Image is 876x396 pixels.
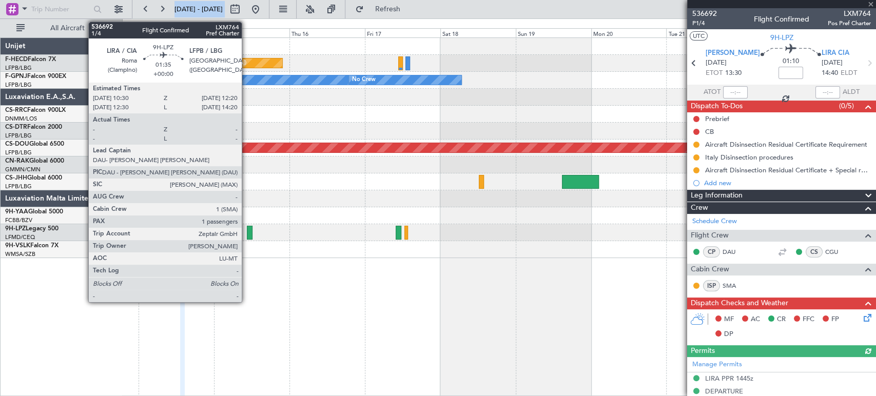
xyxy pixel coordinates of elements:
[704,87,721,97] span: ATOT
[828,8,871,19] span: LXM764
[724,329,733,340] span: DP
[822,58,843,68] span: [DATE]
[841,68,857,78] span: ELDT
[31,2,90,17] input: Trip Number
[5,175,62,181] a: CS-JHHGlobal 6000
[751,314,760,325] span: AC
[754,14,809,25] div: Flight Confirmed
[174,5,223,14] span: [DATE] - [DATE]
[366,6,409,13] span: Refresh
[289,28,365,37] div: Thu 16
[691,101,743,112] span: Dispatch To-Dos
[85,55,246,71] div: Planned Maint [GEOGRAPHIC_DATA] ([GEOGRAPHIC_DATA])
[691,264,729,275] span: Cabin Crew
[139,28,214,37] div: Tue 14
[691,230,729,242] span: Flight Crew
[822,68,838,78] span: 14:40
[351,1,412,17] button: Refresh
[5,141,64,147] a: CS-DOUGlobal 6500
[5,64,32,72] a: LFPB/LBG
[5,158,64,164] a: CN-RAKGlobal 6000
[724,314,734,325] span: MF
[783,56,799,67] span: 01:10
[5,226,26,232] span: 9H-LPZ
[214,28,289,37] div: Wed 15
[5,175,27,181] span: CS-JHH
[705,140,867,149] div: Aircraft Disinsection Residual Certificate Requirement
[5,216,32,224] a: FCBB/BZV
[5,141,29,147] span: CS-DOU
[5,107,66,113] a: CS-RRCFalcon 900LX
[770,32,793,43] span: 9H-LPZ
[5,107,27,113] span: CS-RRC
[692,8,717,19] span: 536692
[124,21,142,29] div: [DATE]
[5,209,28,215] span: 9H-YAA
[5,166,41,173] a: GMMN/CMN
[705,114,729,123] div: Prebrief
[5,73,66,80] a: F-GPNJFalcon 900EX
[691,190,743,202] span: Leg Information
[705,127,714,136] div: CB
[11,20,111,36] button: All Aircraft
[705,166,871,174] div: Aircraft Disinsection Residual Certificate + Special request
[5,124,62,130] a: CS-DTRFalcon 2000
[5,56,56,63] a: F-HECDFalcon 7X
[5,233,35,241] a: LFMD/CEQ
[704,179,871,187] div: Add new
[706,48,760,58] span: [PERSON_NAME]
[27,25,108,32] span: All Aircraft
[806,246,823,258] div: CS
[5,132,32,140] a: LFPB/LBG
[666,28,742,37] div: Tue 21
[5,226,59,232] a: 9H-LPZLegacy 500
[703,246,720,258] div: CP
[831,314,839,325] span: FP
[5,73,27,80] span: F-GPNJ
[352,72,375,88] div: No Crew
[803,314,814,325] span: FFC
[705,153,793,162] div: Italy Disinsection procedures
[5,243,59,249] a: 9H-VSLKFalcon 7X
[723,281,746,290] a: SMA
[5,158,29,164] span: CN-RAK
[692,19,717,28] span: P1/4
[706,58,727,68] span: [DATE]
[5,209,63,215] a: 9H-YAAGlobal 5000
[691,298,788,309] span: Dispatch Checks and Weather
[591,28,667,37] div: Mon 20
[141,72,165,88] div: No Crew
[692,216,737,227] a: Schedule Crew
[440,28,516,37] div: Sat 18
[5,149,32,156] a: LFPB/LBG
[5,250,35,258] a: WMSA/SZB
[5,115,37,123] a: DNMM/LOS
[690,31,708,41] button: UTC
[839,101,854,111] span: (0/5)
[691,202,708,214] span: Crew
[5,183,32,190] a: LFPB/LBG
[5,81,32,89] a: LFPB/LBG
[725,68,742,78] span: 13:30
[843,87,860,97] span: ALDT
[5,56,28,63] span: F-HECD
[5,243,30,249] span: 9H-VSLK
[5,124,27,130] span: CS-DTR
[825,247,848,256] a: CGU
[703,280,720,291] div: ISP
[723,247,746,256] a: DAU
[516,28,591,37] div: Sun 19
[777,314,786,325] span: CR
[822,48,849,58] span: LIRA CIA
[365,28,440,37] div: Fri 17
[706,68,723,78] span: ETOT
[828,19,871,28] span: Pos Pref Charter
